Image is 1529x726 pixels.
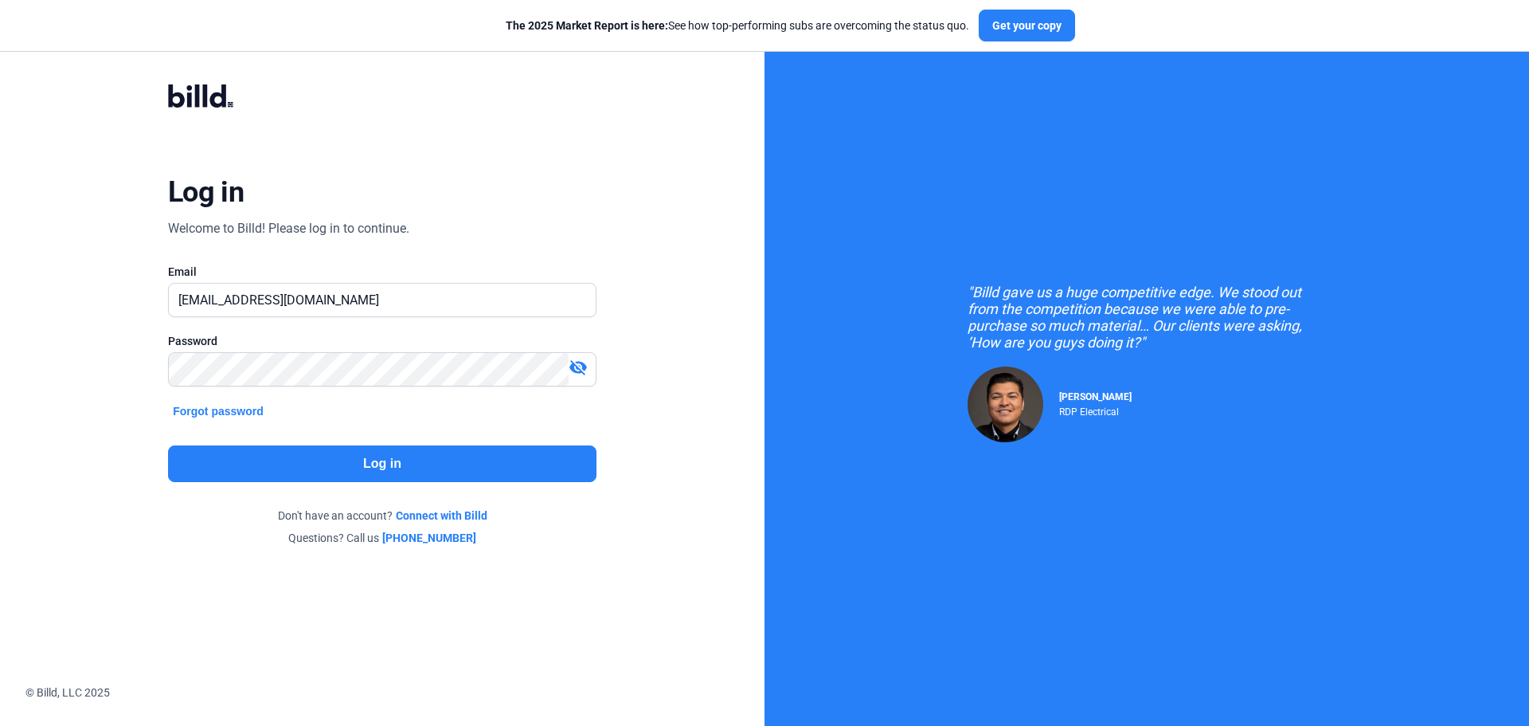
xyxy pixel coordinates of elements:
[168,508,596,524] div: Don't have an account?
[168,264,596,280] div: Email
[1059,402,1132,418] div: RDP Electrical
[506,18,969,33] div: See how top-performing subs are overcoming the status quo.
[168,530,596,546] div: Questions? Call us
[168,333,596,349] div: Password
[569,358,588,377] mat-icon: visibility_off
[979,10,1075,41] button: Get your copy
[1059,391,1132,402] span: [PERSON_NAME]
[968,284,1326,351] div: "Billd gave us a huge competitive edge. We stood out from the competition because we were able to...
[396,508,487,524] a: Connect with Billd
[168,445,596,482] button: Log in
[168,219,409,238] div: Welcome to Billd! Please log in to continue.
[506,19,668,32] span: The 2025 Market Report is here:
[382,530,476,546] a: [PHONE_NUMBER]
[168,402,268,420] button: Forgot password
[168,175,244,210] div: Log in
[968,367,1043,442] img: Raul Pacheco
